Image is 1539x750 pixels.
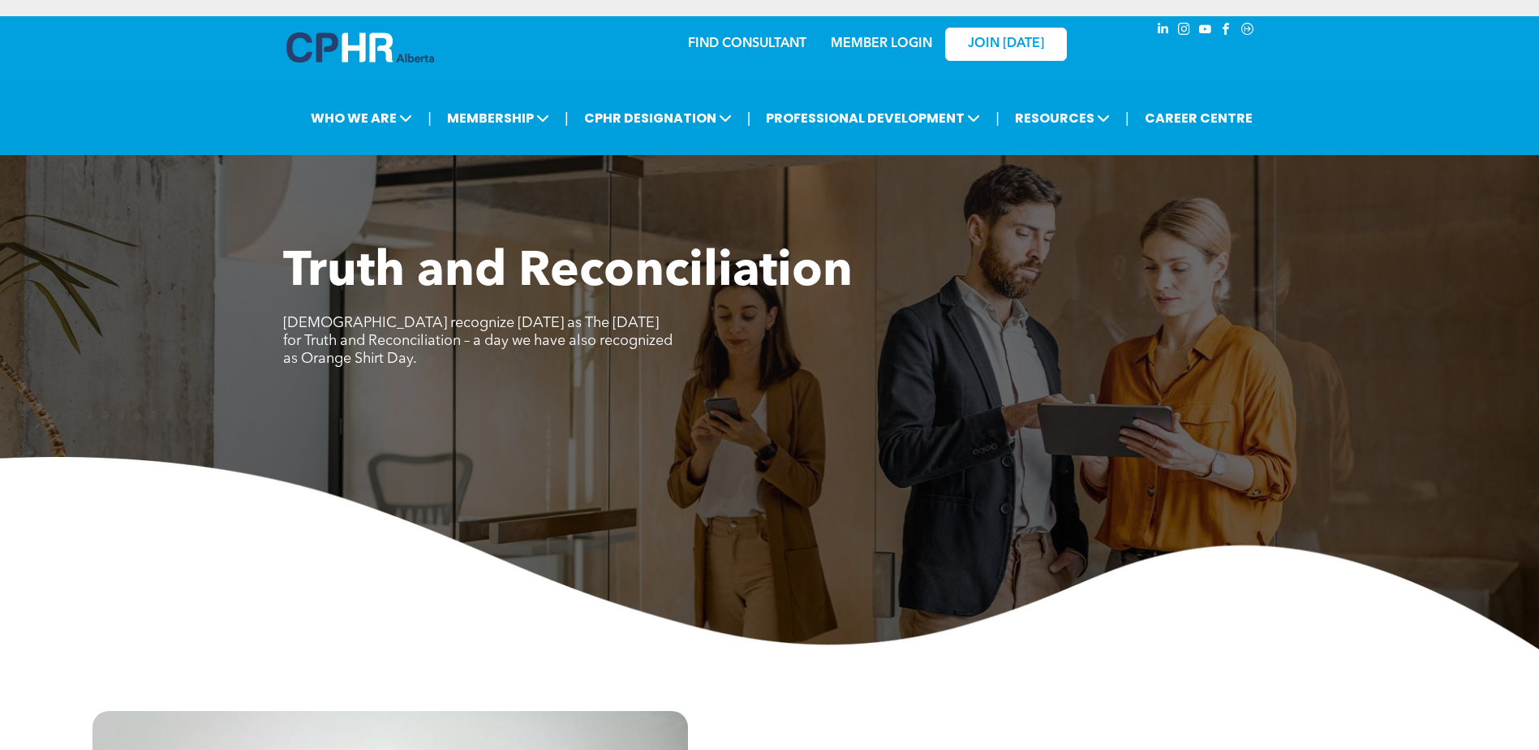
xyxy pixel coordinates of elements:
span: WHO WE ARE [306,103,417,133]
span: RESOURCES [1010,103,1115,133]
a: FIND CONSULTANT [688,37,806,50]
span: Truth and Reconciliation [283,248,853,297]
a: CAREER CENTRE [1140,103,1257,133]
a: youtube [1197,20,1214,42]
span: CPHR DESIGNATION [579,103,737,133]
a: JOIN [DATE] [945,28,1067,61]
li: | [1125,101,1129,135]
a: linkedin [1154,20,1172,42]
a: facebook [1218,20,1236,42]
span: MEMBERSHIP [442,103,554,133]
a: MEMBER LOGIN [831,37,932,50]
span: JOIN [DATE] [968,37,1044,52]
span: PROFESSIONAL DEVELOPMENT [761,103,985,133]
a: instagram [1176,20,1193,42]
li: | [995,101,999,135]
li: | [565,101,569,135]
span: [DEMOGRAPHIC_DATA] recognize [DATE] as The [DATE] for Truth and Reconciliation – a day we have al... [283,316,673,366]
li: | [428,101,432,135]
a: Social network [1239,20,1257,42]
img: A blue and white logo for cp alberta [286,32,434,62]
li: | [747,101,751,135]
